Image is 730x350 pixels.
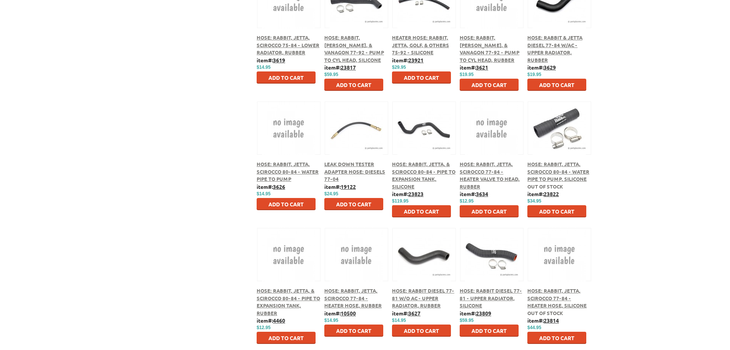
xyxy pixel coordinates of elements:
button: Add to Cart [527,205,586,217]
span: $59.95 [460,318,474,323]
a: Hose: Rabbit Diesel 77-81 - Upper Radiator, Silicone [460,287,522,309]
span: Add to Cart [268,334,304,341]
span: Add to Cart [336,201,371,207]
b: item#: [257,183,285,190]
u: 3619 [273,57,285,63]
span: Add to Cart [336,327,371,334]
span: $34.95 [527,198,541,204]
span: Add to Cart [471,81,507,88]
u: 23823 [408,190,424,197]
span: Add to Cart [471,208,507,215]
a: Hose: Rabbit & Jetta Diesel 77-84 w/AC - Upper Radiator, Rubber [527,34,582,63]
a: Hose: Rabbit, Jetta, Scirocco 75-84 - Lower Radiator, Rubber [257,34,319,55]
a: Leak Down Tester Adapter Hose: Diesels 77-04 [324,161,385,182]
span: Add to Cart [268,74,304,81]
b: item#: [460,64,488,71]
button: Add to Cart [257,71,316,84]
u: 19122 [341,183,356,190]
u: 23814 [544,317,559,324]
u: 3634 [476,190,488,197]
button: Add to Cart [257,332,316,344]
span: $59.95 [324,72,338,77]
span: Add to Cart [539,81,574,88]
button: Add to Cart [324,198,383,210]
b: item#: [324,310,356,317]
a: Hose: Rabbit, Jetta, & Scirocco 80-84 - Pipe to Expansion Tank, Rubber [257,287,320,316]
b: item#: [392,310,421,317]
a: Heater Hose: Rabbit, Jetta, Golf, & Others 75-92 - Silicone [392,34,449,55]
u: 3629 [544,64,556,71]
button: Add to Cart [324,325,383,337]
a: Hose: Rabbit, Jetta, Scirocco 77-84 - Heater Valve to Head, Rubber [460,161,520,190]
span: $14.95 [392,318,406,323]
button: Add to Cart [460,325,519,337]
b: item#: [257,57,285,63]
u: 23809 [476,310,491,317]
b: item#: [460,310,491,317]
span: $14.95 [257,191,271,196]
span: $19.95 [527,72,541,77]
b: item#: [392,57,424,63]
span: $14.95 [257,65,271,70]
b: item#: [324,183,356,190]
button: Add to Cart [527,332,586,344]
span: Out of stock [527,183,563,190]
b: item#: [527,64,556,71]
button: Add to Cart [392,205,451,217]
button: Add to Cart [460,79,519,91]
button: Add to Cart [527,79,586,91]
span: Add to Cart [404,327,439,334]
a: Hose: Rabbit, Jetta, Scirocco 77-84 - Heater Hose, Silicone [527,287,587,309]
span: Add to Cart [539,334,574,341]
span: Add to Cart [268,201,304,207]
a: Hose: Rabbit, Jetta, Scirocco 80-84 - Water Pipe to Pump [257,161,319,182]
a: Hose: Rabbit Diesel 77-81 w/o AC - Upper Radiator, Rubber [392,287,454,309]
span: Add to Cart [539,208,574,215]
b: item#: [392,190,424,197]
u: 23817 [341,64,356,71]
b: item#: [527,317,559,324]
button: Add to Cart [460,205,519,217]
button: Add to Cart [392,325,451,337]
span: Add to Cart [471,327,507,334]
button: Add to Cart [392,71,451,84]
a: Hose: Rabbit, Jetta, Scirocco 77-84 - Heater Hose, Rubber [324,287,382,309]
a: Hose: Rabbit, Jetta, Scirocco 80-84 - Water Pipe to Pump, Silicone [527,161,589,182]
span: $19.95 [460,72,474,77]
span: $119.95 [392,198,408,204]
u: 4460 [273,317,285,324]
u: 23921 [408,57,424,63]
a: Hose: Rabbit, Jetta, & Scirocco 80-84 - Pipe to Expansion Tank, Silicone [392,161,455,190]
span: $14.95 [324,318,338,323]
span: $44.95 [527,325,541,330]
span: $12.95 [460,198,474,204]
u: 23822 [544,190,559,197]
span: Add to Cart [336,81,371,88]
span: $24.95 [324,191,338,196]
u: 3627 [408,310,421,317]
b: item#: [460,190,488,197]
a: Hose: Rabbit, [PERSON_NAME], & Vanagon 77-92 - Pump to Cyl Head, Silicone [324,34,384,63]
b: item#: [324,64,356,71]
a: Hose: Rabbit, [PERSON_NAME], & Vanagon 77-92 - Pump to Cyl Head, Rubber [460,34,519,63]
u: 3621 [476,64,488,71]
button: Add to Cart [324,79,383,91]
span: Add to Cart [404,74,439,81]
button: Add to Cart [257,198,316,210]
span: Out of stock [527,310,563,316]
